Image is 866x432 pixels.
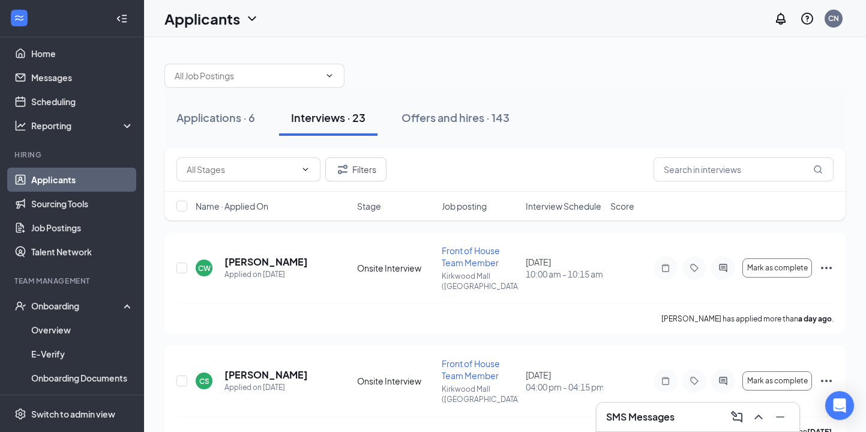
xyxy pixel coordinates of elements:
svg: Analysis [14,120,26,132]
svg: Minimize [773,410,787,424]
svg: Tag [687,263,702,273]
h5: [PERSON_NAME] [224,255,308,269]
b: a day ago [798,314,832,323]
span: Front of House Team Member [442,245,500,268]
svg: Note [658,376,673,386]
div: Team Management [14,276,131,286]
div: Onsite Interview [357,262,435,274]
a: Home [31,41,134,65]
svg: ChevronUp [751,410,766,424]
a: Job Postings [31,216,134,240]
a: Sourcing Tools [31,192,134,216]
a: Messages [31,65,134,90]
p: [PERSON_NAME] has applied more than . [661,314,834,324]
a: Onboarding Documents [31,366,134,390]
button: Mark as complete [742,258,812,278]
button: Minimize [771,407,790,427]
a: Activity log [31,390,134,414]
span: Stage [357,200,381,212]
span: Front of House Team Member [442,358,500,381]
span: 10:00 am - 10:15 am [526,268,603,280]
div: Applications · 6 [176,110,255,125]
svg: WorkstreamLogo [13,12,25,24]
span: Mark as complete [747,264,808,272]
a: Scheduling [31,90,134,114]
svg: Filter [335,162,350,177]
span: Score [610,200,634,212]
svg: Tag [687,376,702,386]
div: Applied on [DATE] [224,382,308,394]
button: Filter Filters [325,157,386,181]
svg: UserCheck [14,300,26,312]
svg: ChevronDown [301,165,310,174]
div: [DATE] [526,369,603,393]
div: Reporting [31,120,134,132]
h5: [PERSON_NAME] [224,368,308,382]
h1: Applicants [164,8,240,29]
span: Name · Applied On [196,200,268,212]
span: 04:00 pm - 04:15 pm [526,381,603,393]
input: All Stages [187,163,296,176]
a: Overview [31,318,134,342]
button: Mark as complete [742,371,812,391]
h3: SMS Messages [606,410,675,424]
svg: MagnifyingGlass [813,165,823,174]
svg: Note [658,263,673,273]
button: ChevronUp [749,407,768,427]
input: Search in interviews [654,157,834,181]
svg: ActiveChat [716,376,730,386]
svg: Settings [14,408,26,420]
div: Open Intercom Messenger [825,391,854,420]
svg: ChevronDown [245,11,259,26]
a: E-Verify [31,342,134,366]
div: Applied on [DATE] [224,269,308,281]
svg: ActiveChat [716,263,730,273]
div: Onsite Interview [357,375,435,387]
svg: ComposeMessage [730,410,744,424]
a: Talent Network [31,240,134,264]
svg: QuestionInfo [800,11,814,26]
svg: Collapse [116,13,128,25]
div: [DATE] [526,256,603,280]
div: Onboarding [31,300,124,312]
a: Applicants [31,168,134,192]
div: CN [828,13,839,23]
svg: ChevronDown [325,71,334,81]
button: ComposeMessage [727,407,747,427]
div: Switch to admin view [31,408,115,420]
div: Offers and hires · 143 [401,110,510,125]
div: Hiring [14,150,131,160]
svg: Notifications [774,11,788,26]
input: All Job Postings [175,69,320,82]
div: CS [199,376,209,386]
span: Interview Schedule [526,200,601,212]
svg: Ellipses [819,374,834,388]
div: CW [198,263,211,273]
span: Mark as complete [747,377,808,385]
span: Job posting [442,200,487,212]
svg: Ellipses [819,261,834,275]
p: Kirkwood Mall ([GEOGRAPHIC_DATA]) [442,271,519,291]
div: Interviews · 23 [291,110,365,125]
p: Kirkwood Mall ([GEOGRAPHIC_DATA]) [442,384,519,404]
